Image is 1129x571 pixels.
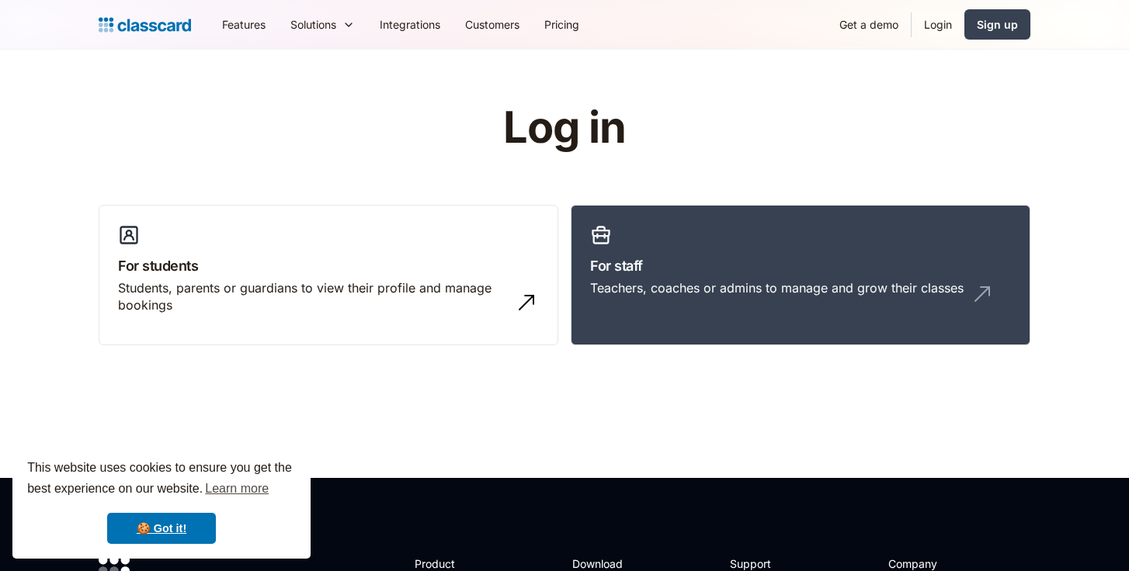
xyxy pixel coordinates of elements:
div: Teachers, coaches or admins to manage and grow their classes [590,279,964,296]
a: Get a demo [827,7,911,42]
h3: For staff [590,255,1011,276]
span: This website uses cookies to ensure you get the best experience on our website. [27,459,296,500]
div: Students, parents or guardians to view their profile and manage bookings [118,279,508,314]
a: Customers [453,7,532,42]
h1: Log in [318,104,811,152]
a: For staffTeachers, coaches or admins to manage and grow their classes [571,205,1030,346]
a: Integrations [367,7,453,42]
a: For studentsStudents, parents or guardians to view their profile and manage bookings [99,205,558,346]
h3: For students [118,255,539,276]
a: dismiss cookie message [107,513,216,544]
div: Solutions [290,16,336,33]
div: Sign up [977,16,1018,33]
a: learn more about cookies [203,477,271,500]
a: Login [912,7,964,42]
div: cookieconsent [12,444,311,559]
div: Solutions [278,7,367,42]
a: Pricing [532,7,592,42]
a: Sign up [964,9,1030,40]
a: Features [210,7,278,42]
a: home [99,14,191,36]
